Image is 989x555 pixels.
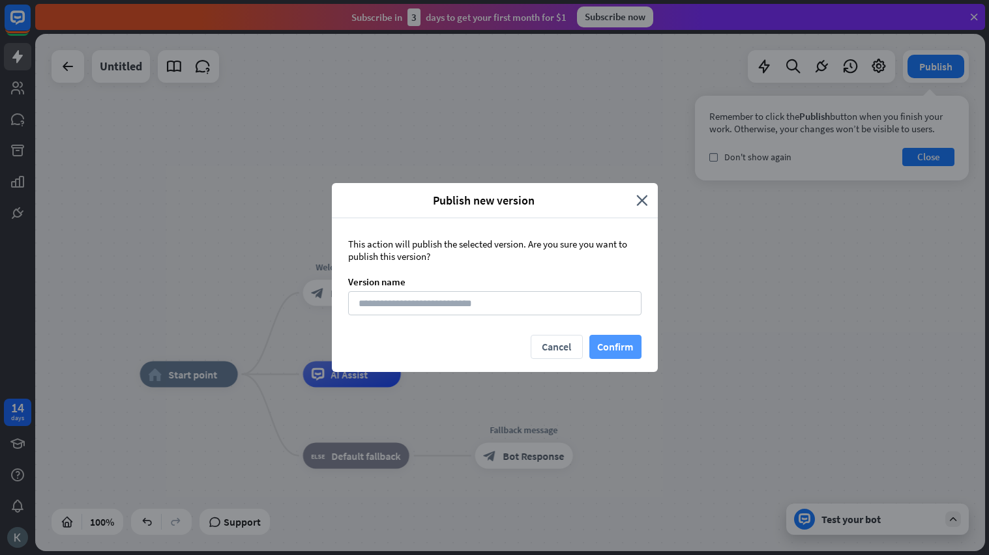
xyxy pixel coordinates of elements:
div: This action will publish the selected version. Are you sure you want to publish this version? [348,238,642,263]
span: Publish new version [342,193,627,208]
button: Open LiveChat chat widget [10,5,50,44]
button: Cancel [531,335,583,359]
i: close [636,193,648,208]
div: Version name [348,276,642,288]
button: Confirm [589,335,642,359]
